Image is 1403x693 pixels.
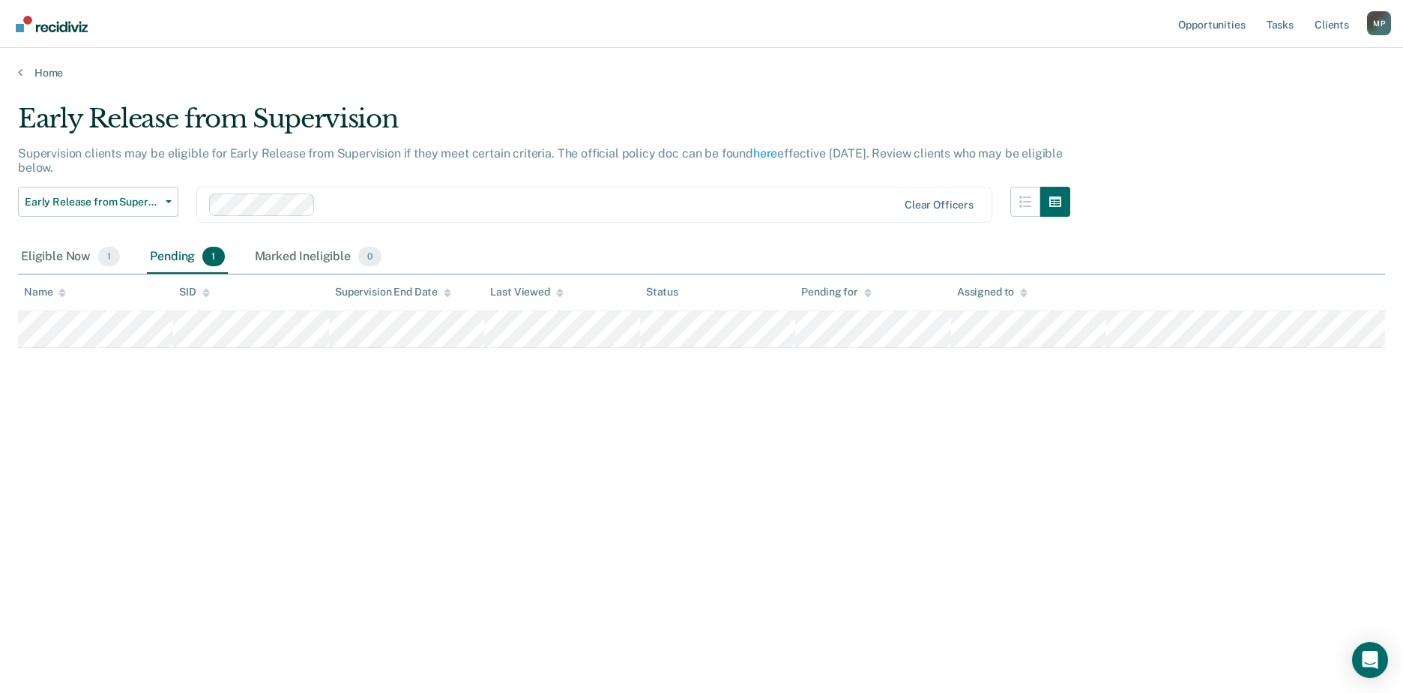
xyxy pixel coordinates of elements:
div: Early Release from Supervision [18,103,1070,146]
img: Recidiviz [16,16,88,32]
a: here [753,146,777,160]
div: SID [179,286,210,298]
div: Pending for [801,286,871,298]
p: Supervision clients may be eligible for Early Release from Supervision if they meet certain crite... [18,146,1063,175]
div: Status [646,286,678,298]
div: Clear officers [905,199,974,211]
button: Profile dropdown button [1367,11,1391,35]
button: Early Release from Supervision [18,187,178,217]
div: Supervision End Date [335,286,451,298]
div: Assigned to [957,286,1028,298]
a: Home [18,66,1385,79]
span: 1 [98,247,120,266]
div: Last Viewed [490,286,563,298]
div: Name [24,286,66,298]
div: Pending1 [147,241,227,274]
div: Marked Ineligible0 [252,241,385,274]
div: M P [1367,11,1391,35]
span: Early Release from Supervision [25,196,160,208]
span: 0 [358,247,381,266]
div: Open Intercom Messenger [1352,642,1388,678]
span: 1 [202,247,224,266]
div: Eligible Now1 [18,241,123,274]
